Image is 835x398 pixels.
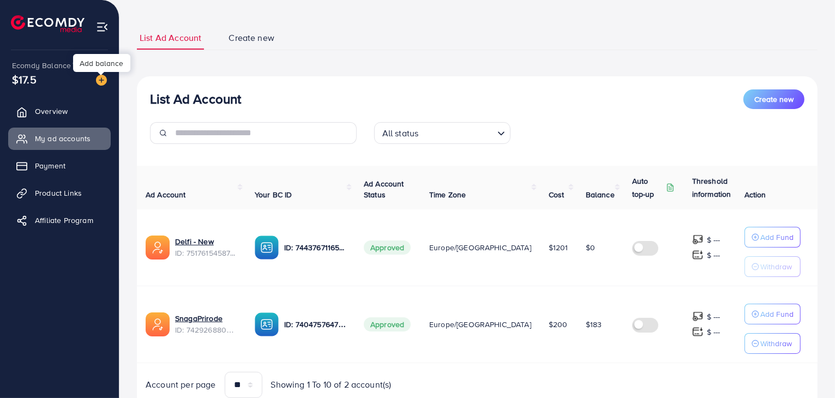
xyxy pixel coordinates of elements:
[789,349,827,390] iframe: Chat
[96,21,109,33] img: menu
[707,310,720,323] p: $ ---
[255,236,279,260] img: ic-ba-acc.ded83a64.svg
[380,125,421,141] span: All status
[549,319,568,330] span: $200
[8,155,111,177] a: Payment
[12,60,71,71] span: Ecomdy Balance
[35,133,91,144] span: My ad accounts
[35,160,65,171] span: Payment
[8,100,111,122] a: Overview
[140,32,201,44] span: List Ad Account
[744,333,801,354] button: Withdraw
[12,71,37,87] span: $17.5
[146,236,170,260] img: ic-ads-acc.e4c84228.svg
[549,189,564,200] span: Cost
[422,123,492,141] input: Search for option
[549,242,568,253] span: $1201
[754,94,794,105] span: Create new
[429,319,531,330] span: Europe/[GEOGRAPHIC_DATA]
[35,215,93,226] span: Affiliate Program
[632,174,664,201] p: Auto top-up
[175,248,237,258] span: ID: 7517615458791866376
[11,15,85,32] img: logo
[175,236,237,247] a: Delfi - New
[73,54,130,72] div: Add balance
[707,233,720,246] p: $ ---
[255,189,292,200] span: Your BC ID
[586,189,615,200] span: Balance
[8,209,111,231] a: Affiliate Program
[271,378,392,391] span: Showing 1 To 10 of 2 account(s)
[364,240,411,255] span: Approved
[743,89,804,109] button: Create new
[429,242,531,253] span: Europe/[GEOGRAPHIC_DATA]
[96,75,107,86] img: image
[146,312,170,336] img: ic-ads-acc.e4c84228.svg
[175,313,237,335] div: <span class='underline'>SnagaPrirode</span></br>7429268806440140816
[374,122,510,144] div: Search for option
[760,260,792,273] p: Withdraw
[146,378,216,391] span: Account per page
[175,313,237,324] a: SnagaPrirode
[35,188,82,198] span: Product Links
[150,91,241,107] h3: List Ad Account
[8,182,111,204] a: Product Links
[175,236,237,258] div: <span class='underline'>Delfi - New</span></br>7517615458791866376
[707,325,720,339] p: $ ---
[229,32,274,44] span: Create new
[744,227,801,248] button: Add Fund
[586,242,595,253] span: $0
[692,234,704,245] img: top-up amount
[744,304,801,324] button: Add Fund
[35,106,68,117] span: Overview
[760,337,792,350] p: Withdraw
[8,128,111,149] a: My ad accounts
[760,307,794,321] p: Add Fund
[364,317,411,331] span: Approved
[429,189,466,200] span: Time Zone
[744,189,766,200] span: Action
[175,324,237,335] span: ID: 7429268806440140816
[744,256,801,277] button: Withdraw
[760,231,794,244] p: Add Fund
[255,312,279,336] img: ic-ba-acc.ded83a64.svg
[707,249,720,262] p: $ ---
[364,178,404,200] span: Ad Account Status
[692,249,704,261] img: top-up amount
[284,241,346,254] p: ID: 7443767116500746241
[284,318,346,331] p: ID: 7404757647985393680
[692,326,704,337] img: top-up amount
[146,189,186,200] span: Ad Account
[586,319,602,330] span: $183
[692,174,746,201] p: Threshold information
[692,311,704,322] img: top-up amount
